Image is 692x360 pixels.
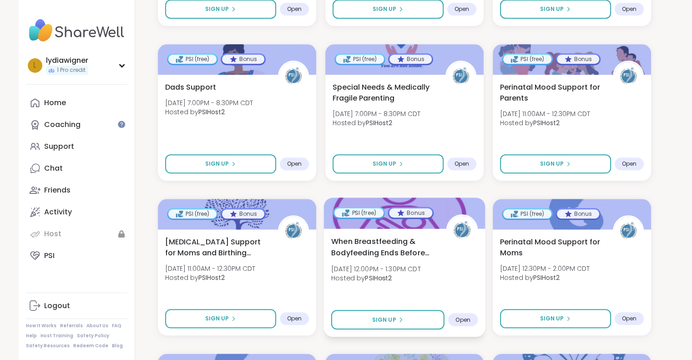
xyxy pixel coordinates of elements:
a: Help [26,333,37,339]
div: Bonus [222,55,264,64]
a: How It Works [26,323,56,329]
span: [DATE] 7:00PM - 8:30PM CDT [333,109,420,118]
img: PSIHost2 [279,217,308,245]
b: PSIHost2 [533,273,560,282]
div: lydiawigner [46,56,88,66]
span: Sign Up [373,5,396,13]
span: 1 Pro credit [57,66,86,74]
span: Sign Up [205,160,229,168]
div: Bonus [557,55,599,64]
span: Open [287,5,302,13]
a: Activity [26,201,127,223]
button: Sign Up [165,309,276,328]
span: Hosted by [500,273,590,282]
span: Hosted by [500,118,590,127]
span: [MEDICAL_DATA] Support for Moms and Birthing People [165,237,268,259]
img: PSIHost2 [447,216,476,244]
b: PSIHost2 [365,273,392,282]
div: Bonus [389,208,432,217]
b: PSIHost2 [198,273,225,282]
img: PSIHost2 [614,217,642,245]
span: Sign Up [205,314,229,323]
button: Sign Up [500,154,611,173]
div: Friends [44,185,71,195]
span: Hosted by [165,273,255,282]
a: Referrals [60,323,83,329]
span: Hosted by [331,273,420,282]
span: l [33,60,36,71]
button: Sign Up [500,309,611,328]
div: Bonus [222,209,264,218]
a: Safety Policy [77,333,109,339]
span: Perinatal Mood Support for Parents [500,82,603,104]
a: About Us [86,323,108,329]
span: [DATE] 12:00PM - 1:30PM CDT [331,264,420,273]
a: Blog [112,343,123,349]
b: PSIHost2 [533,118,560,127]
span: Hosted by [165,107,253,117]
div: PSI (free) [168,209,217,218]
button: Sign Up [333,154,444,173]
iframe: Spotlight [118,121,125,128]
span: Hosted by [333,118,420,127]
a: Redeem Code [73,343,108,349]
b: PSIHost2 [198,107,225,117]
span: Special Needs & Medically Fragile Parenting [333,82,435,104]
span: When Breastfeeding & Bodyfeeding Ends Before Ready [331,236,436,258]
span: Perinatal Mood Support for Moms [500,237,603,259]
a: Coaching [26,114,127,136]
a: Host [26,223,127,245]
a: Support [26,136,127,157]
span: Open [455,316,470,323]
img: PSIHost2 [279,62,308,90]
div: Home [44,98,66,108]
div: PSI [44,251,55,261]
img: ShareWell Nav Logo [26,15,127,46]
a: Friends [26,179,127,201]
button: Sign Up [165,154,276,173]
span: [DATE] 12:30PM - 2:00PM CDT [500,264,590,273]
a: Safety Resources [26,343,70,349]
div: Coaching [44,120,81,130]
div: PSI (free) [168,55,217,64]
span: Open [622,315,636,322]
span: Open [455,160,469,167]
span: Sign Up [540,5,564,13]
span: Sign Up [540,160,564,168]
div: Logout [44,301,70,311]
span: Sign Up [373,160,396,168]
a: Home [26,92,127,114]
span: Open [622,5,636,13]
b: PSIHost2 [366,118,392,127]
div: PSI (free) [503,55,551,64]
span: Open [287,160,302,167]
span: Open [287,315,302,322]
div: PSI (free) [334,208,383,217]
span: Open [622,160,636,167]
span: Sign Up [540,314,564,323]
div: Bonus [557,209,599,218]
span: [DATE] 11:00AM - 12:30PM CDT [500,109,590,118]
span: [DATE] 11:00AM - 12:30PM CDT [165,264,255,273]
span: Dads Support [165,82,216,93]
div: Support [44,142,74,152]
a: PSI [26,245,127,267]
img: PSIHost2 [447,62,475,90]
span: [DATE] 7:00PM - 8:30PM CDT [165,98,253,107]
div: Bonus [389,55,432,64]
img: PSIHost2 [614,62,642,90]
a: Chat [26,157,127,179]
a: Host Training [40,333,73,339]
div: Host [44,229,61,239]
div: Chat [44,163,63,173]
a: FAQ [112,323,121,329]
span: Sign Up [372,315,396,324]
button: Sign Up [331,310,444,330]
span: Sign Up [205,5,229,13]
div: Activity [44,207,72,217]
div: PSI (free) [503,209,551,218]
span: Open [455,5,469,13]
div: PSI (free) [336,55,384,64]
a: Logout [26,295,127,317]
